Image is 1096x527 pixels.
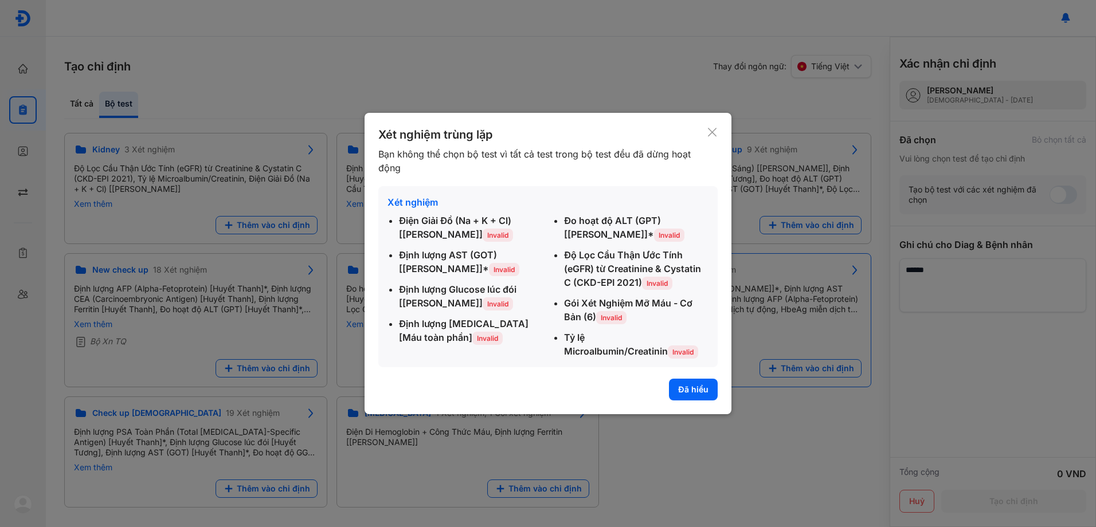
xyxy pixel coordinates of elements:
[596,311,627,324] span: Invalid
[654,229,684,242] span: Invalid
[378,127,707,143] div: Xét nghiệm trùng lặp
[399,214,543,241] div: Điện Giải Đồ (Na + K + Cl) [[PERSON_NAME]]
[564,296,709,324] div: Gói Xét Nghiệm Mỡ Máu - Cơ Bản (6)
[483,229,513,242] span: Invalid
[668,345,698,359] span: Invalid
[642,277,672,290] span: Invalid
[564,331,709,358] div: Tỷ lệ Microalbumin/Creatinin
[472,332,503,345] span: Invalid
[564,214,709,241] div: Đo hoạt độ ALT (GPT) [[PERSON_NAME]]*
[669,379,718,400] button: Đã hiểu
[399,282,543,310] div: Định lượng Glucose lúc đói [[PERSON_NAME]]
[489,263,519,276] span: Invalid
[378,147,707,175] div: Bạn không thể chọn bộ test vì tất cả test trong bộ test đều đã dừng hoạt động
[483,297,513,310] span: Invalid
[564,248,709,289] div: Độ Lọc Cầu Thận Ước Tính (eGFR) từ Creatinine & Cystatin C (CKD-EPI 2021)
[387,195,709,209] div: Xét nghiệm
[399,248,543,276] div: Định lượng AST (GOT) [[PERSON_NAME]]*
[399,317,543,344] div: Định lượng [MEDICAL_DATA] [Máu toàn phần]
